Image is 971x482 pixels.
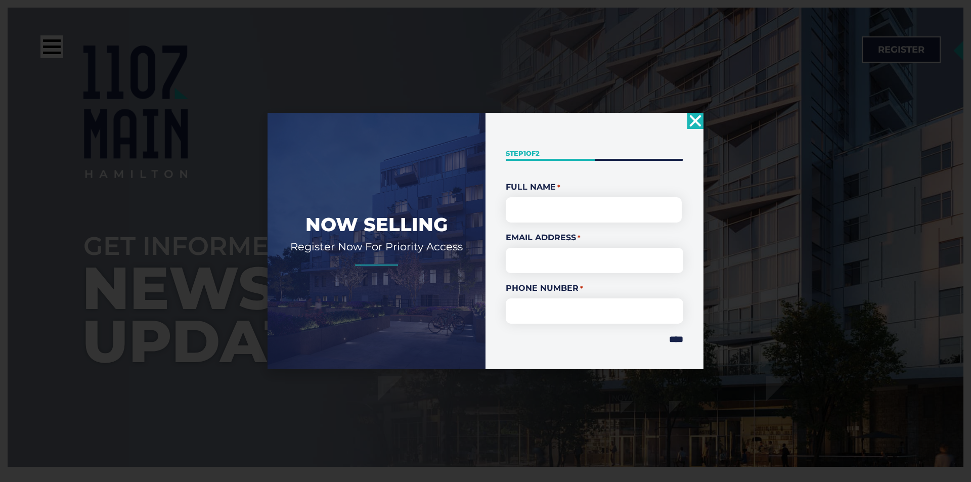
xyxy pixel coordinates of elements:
[523,149,526,157] span: 1
[506,149,683,158] p: Step of
[506,181,683,193] legend: Full Name
[506,232,683,244] label: Email Address
[687,113,703,129] a: Close
[283,212,470,237] h2: Now Selling
[536,149,540,157] span: 2
[506,282,683,294] label: Phone Number
[283,240,470,253] h2: Register Now For Priority Access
